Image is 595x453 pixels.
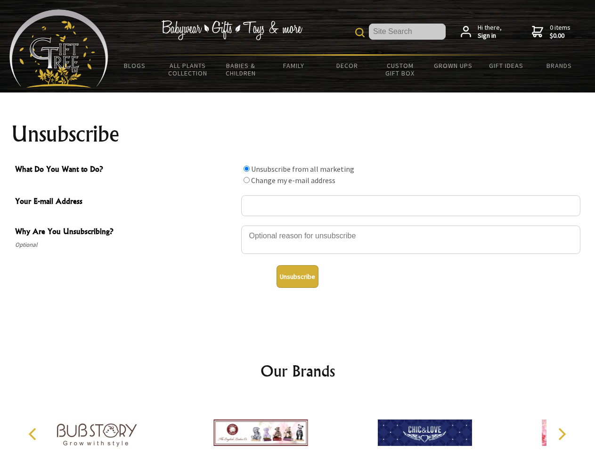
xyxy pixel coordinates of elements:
[277,265,318,288] button: Unsubscribe
[550,23,571,40] span: 0 items
[461,24,502,40] a: Hi there,Sign in
[478,24,502,40] span: Hi there,
[11,123,584,145] h1: Unsubscribe
[532,24,571,40] a: 0 items$0.00
[162,56,215,83] a: All Plants Collection
[108,56,162,75] a: BLOGS
[268,56,321,75] a: Family
[355,28,365,37] img: product search
[15,226,236,239] span: Why Are You Unsubscribing?
[15,195,236,209] span: Your E-mail Address
[533,56,586,75] a: Brands
[15,239,236,251] span: Optional
[9,9,108,88] img: Babyware - Gifts - Toys and more...
[24,424,44,445] button: Previous
[19,360,577,382] h2: Our Brands
[374,56,427,83] a: Custom Gift Box
[426,56,480,75] a: Grown Ups
[244,166,250,172] input: What Do You Want to Do?
[551,424,572,445] button: Next
[161,20,302,40] img: Babywear - Gifts - Toys & more
[244,177,250,183] input: What Do You Want to Do?
[15,163,236,177] span: What Do You Want to Do?
[214,56,268,83] a: Babies & Children
[480,56,533,75] a: Gift Ideas
[320,56,374,75] a: Decor
[241,226,580,254] textarea: Why Are You Unsubscribing?
[251,176,335,185] label: Change my e-mail address
[369,24,446,40] input: Site Search
[550,32,571,40] strong: $0.00
[478,32,502,40] strong: Sign in
[241,195,580,216] input: Your E-mail Address
[251,164,354,174] label: Unsubscribe from all marketing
